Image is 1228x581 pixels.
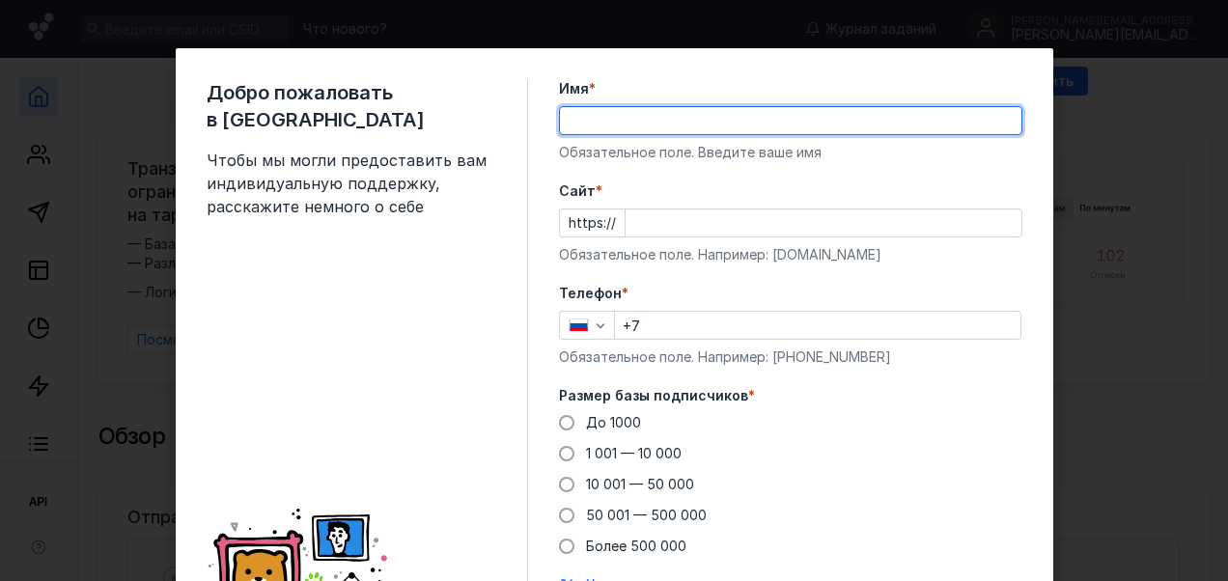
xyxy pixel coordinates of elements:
span: Телефон [559,284,622,303]
span: Чтобы мы могли предоставить вам индивидуальную поддержку, расскажите немного о себе [207,149,496,218]
span: 10 001 — 50 000 [586,476,694,492]
span: Более 500 000 [586,538,686,554]
div: Обязательное поле. Введите ваше имя [559,143,1022,162]
span: 1 001 — 10 000 [586,445,682,461]
span: Размер базы подписчиков [559,386,748,405]
span: 50 001 — 500 000 [586,507,707,523]
span: Имя [559,79,589,98]
div: Обязательное поле. Например: [PHONE_NUMBER] [559,347,1022,367]
span: Добро пожаловать в [GEOGRAPHIC_DATA] [207,79,496,133]
span: До 1000 [586,414,641,430]
span: Cайт [559,181,596,201]
div: Обязательное поле. Например: [DOMAIN_NAME] [559,245,1022,264]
